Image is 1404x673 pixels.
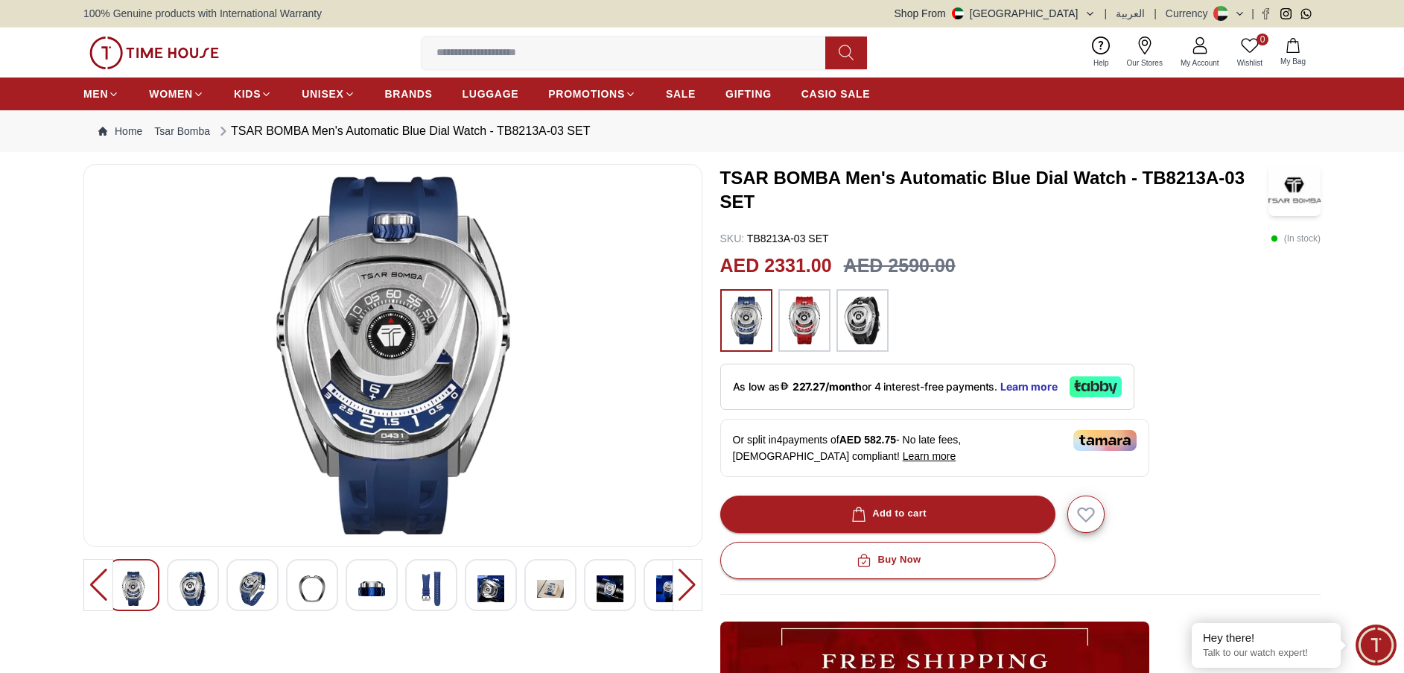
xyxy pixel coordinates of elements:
[1121,57,1169,69] span: Our Stores
[1073,430,1137,451] img: Tamara
[302,86,343,101] span: UNISEX
[720,233,745,244] span: SKU :
[463,80,519,107] a: LUGGAGE
[1274,56,1312,67] span: My Bag
[844,252,956,280] h3: AED 2590.00
[1087,57,1115,69] span: Help
[98,124,142,139] a: Home
[854,552,921,569] div: Buy Now
[848,505,927,522] div: Add to cart
[666,86,696,101] span: SALE
[463,86,519,101] span: LUGGAGE
[120,572,147,606] img: TSAR BOMBA Men's Automatic Blue Dial Watch - TB8213A-03 SET
[656,572,683,606] img: TSAR BOMBA Men's Automatic Blue Dial Watch - TB8213A-03 SET
[1203,631,1330,645] div: Hey there!
[83,86,108,101] span: MEN
[1084,34,1118,72] a: Help
[725,86,772,101] span: GIFTING
[1105,6,1108,21] span: |
[1260,8,1271,19] a: Facebook
[720,166,1269,214] h3: TSAR BOMBA Men's Automatic Blue Dial Watch - TB8213A-03 SET
[1116,6,1145,21] button: العربية
[302,80,355,107] a: UNISEX
[149,80,204,107] a: WOMEN
[154,124,210,139] a: Tsar Bomba
[1257,34,1268,45] span: 0
[180,572,206,606] img: TSAR BOMBA Men's Automatic Blue Dial Watch - TB8213A-03 SET
[1356,625,1397,666] div: Chat Widget
[149,86,193,101] span: WOMEN
[385,80,433,107] a: BRANDS
[1118,34,1172,72] a: Our Stores
[801,86,871,101] span: CASIO SALE
[83,110,1321,152] nav: Breadcrumb
[839,434,896,446] span: AED 582.75
[1268,164,1321,216] img: TSAR BOMBA Men's Automatic Blue Dial Watch - TB8213A-03 SET
[83,6,322,21] span: 100% Genuine products with International Warranty
[786,297,823,344] img: ...
[720,542,1055,579] button: Buy Now
[548,80,636,107] a: PROMOTIONS
[89,37,219,69] img: ...
[358,572,385,606] img: TSAR BOMBA Men's Automatic Blue Dial Watch - TB8213A-03 SET
[597,572,623,606] img: TSAR BOMBA Men's Automatic Blue Dial Watch - TB8213A-03 SET
[720,419,1149,477] div: Or split in 4 payments of - No late fees, [DEMOGRAPHIC_DATA] compliant!
[299,572,325,606] img: TSAR BOMBA Men's Automatic Blue Dial Watch - TB8213A-03 SET
[1300,8,1312,19] a: Whatsapp
[844,297,881,344] img: ...
[952,7,964,19] img: United Arab Emirates
[216,122,590,140] div: TSAR BOMBA Men's Automatic Blue Dial Watch - TB8213A-03 SET
[1228,34,1271,72] a: 0Wishlist
[1271,35,1315,70] button: My Bag
[418,572,445,606] img: TSAR BOMBA Men's Automatic Blue Dial Watch - TB8213A-03 SET
[1251,6,1254,21] span: |
[234,86,261,101] span: KIDS
[720,231,829,246] p: TB8213A-03 SET
[720,252,832,280] h2: AED 2331.00
[1280,8,1292,19] a: Instagram
[728,297,765,344] img: ...
[801,80,871,107] a: CASIO SALE
[1271,231,1321,246] p: ( In stock )
[1231,57,1268,69] span: Wishlist
[1203,647,1330,660] p: Talk to our watch expert!
[548,86,625,101] span: PROMOTIONS
[385,86,433,101] span: BRANDS
[83,80,119,107] a: MEN
[720,496,1055,533] button: Add to cart
[234,80,272,107] a: KIDS
[239,572,266,606] img: TSAR BOMBA Men's Automatic Blue Dial Watch - TB8213A-03 SET
[537,572,564,606] img: TSAR BOMBA Men's Automatic Blue Dial Watch - TB8213A-03 SET
[903,450,956,462] span: Learn more
[895,6,1096,21] button: Shop From[GEOGRAPHIC_DATA]
[477,572,504,606] img: TSAR BOMBA Men's Automatic Blue Dial Watch - TB8213A-03 SET
[666,80,696,107] a: SALE
[725,80,772,107] a: GIFTING
[1166,6,1214,21] div: Currency
[96,177,690,534] img: TSAR BOMBA Men's Automatic Blue Dial Watch - TB8213A-03 SET
[1154,6,1157,21] span: |
[1175,57,1225,69] span: My Account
